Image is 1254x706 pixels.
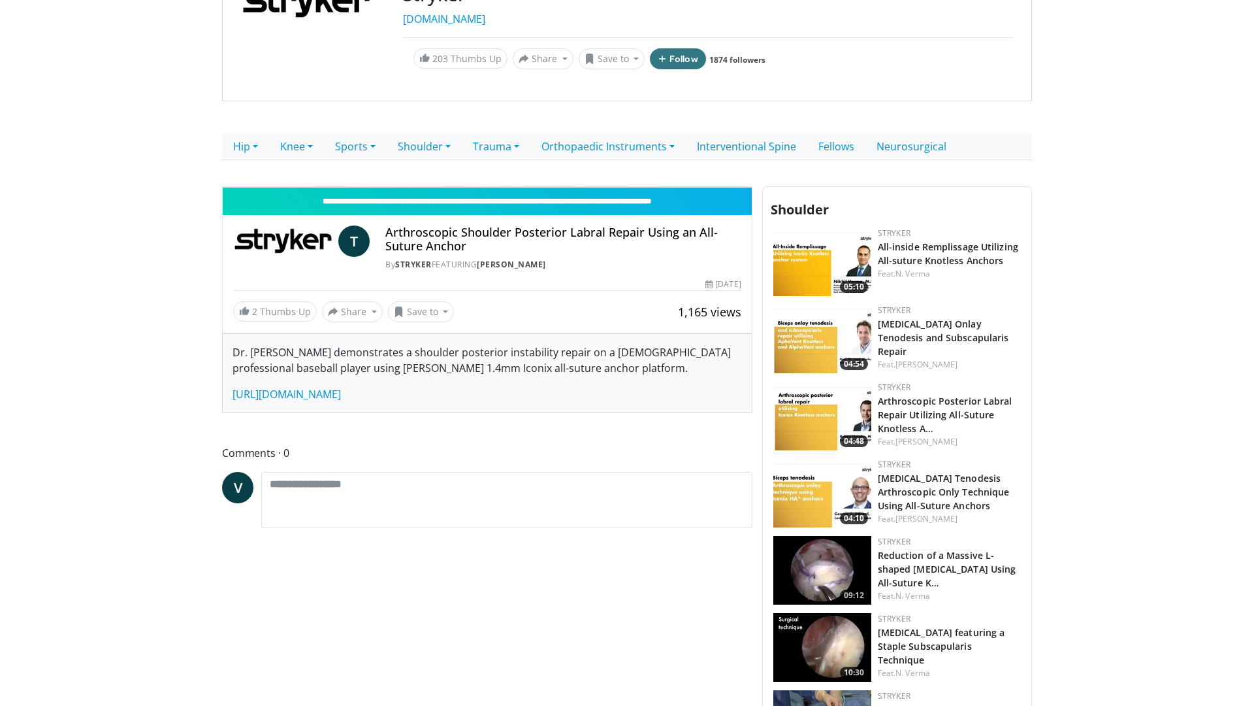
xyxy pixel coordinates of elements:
a: Hip [222,133,269,160]
div: Feat. [878,667,1021,679]
a: 05:10 [773,227,871,296]
a: [PERSON_NAME] [477,259,546,270]
a: V [222,472,253,503]
div: Feat. [878,268,1021,280]
div: Feat. [878,359,1021,371]
span: Comments 0 [222,445,752,462]
img: Stryker [233,226,333,257]
button: Save to [388,301,455,322]
a: Arthroscopic Posterior Labral Repair Utilizing All-Suture Knotless A… [878,395,1012,435]
a: 203 Thumbs Up [413,48,507,69]
a: 04:54 [773,305,871,373]
a: T [338,226,370,257]
a: Stryker [878,382,910,393]
a: 1874 followers [709,54,765,65]
span: 04:54 [840,358,868,370]
a: N. Verma [895,268,930,279]
a: Trauma [462,133,530,160]
a: Fellows [807,133,865,160]
img: f0e53f01-d5db-4f12-81ed-ecc49cba6117.150x105_q85_crop-smart_upscale.jpg [773,305,871,373]
span: 10:30 [840,667,868,679]
img: 16e0862d-dfc8-4e5d-942e-77f3ecacd95c.150x105_q85_crop-smart_upscale.jpg [773,536,871,605]
img: d2f6a426-04ef-449f-8186-4ca5fc42937c.150x105_q85_crop-smart_upscale.jpg [773,382,871,450]
a: 2 Thumbs Up [233,301,317,322]
a: 04:48 [773,382,871,450]
span: 203 [432,52,448,65]
a: Stryker [878,690,910,701]
a: Knee [269,133,324,160]
a: 10:30 [773,613,871,682]
div: [DATE] [705,278,741,290]
button: Share [322,301,383,322]
a: Interventional Spine [686,133,807,160]
a: [PERSON_NAME] [895,436,957,447]
img: 0c4b1697-a226-48cb-bd9f-86dfa1eb168c.150x105_q85_crop-smart_upscale.jpg [773,613,871,682]
div: Feat. [878,513,1021,525]
span: 04:48 [840,435,868,447]
a: Stryker [878,459,910,470]
span: 1,165 views [678,304,741,320]
h4: Arthroscopic Shoulder Posterior Labral Repair Using an All-Suture Anchor [385,226,741,254]
img: dd3c9599-9b8f-4523-a967-19256dd67964.150x105_q85_crop-smart_upscale.jpg [773,459,871,528]
a: Stryker [878,227,910,239]
span: 05:10 [840,281,868,293]
a: Shoulder [387,133,462,160]
span: Shoulder [771,201,829,218]
a: 09:12 [773,536,871,605]
a: [PERSON_NAME] [895,359,957,370]
a: [MEDICAL_DATA] Onlay Tenodesis and Subscapularis Repair [878,318,1009,358]
img: 0dbaa052-54c8-49be-8279-c70a6c51c0f9.150x105_q85_crop-smart_upscale.jpg [773,227,871,296]
span: Dr. [PERSON_NAME] demonstrates a shoulder posterior instability repair on a [DEMOGRAPHIC_DATA] pr... [233,345,731,375]
a: [URL][DOMAIN_NAME] [233,387,341,401]
div: By FEATURING [385,259,741,271]
a: All-inside Remplissage Utilizing All-suture Knotless Anchors [878,241,1018,267]
a: [DOMAIN_NAME] [403,12,485,26]
a: Reduction of a Massive L-shaped [MEDICAL_DATA] Using All-Suture K… [878,549,1016,589]
video-js: Video Player [223,187,752,188]
a: N. Verma [895,667,930,679]
div: Feat. [878,590,1021,602]
button: Share [513,48,573,69]
a: Sports [324,133,387,160]
a: Neurosurgical [865,133,957,160]
div: Feat. [878,436,1021,448]
a: [MEDICAL_DATA] featuring a Staple Subscapularis Technique [878,626,1005,666]
button: Follow [650,48,706,69]
span: 09:12 [840,590,868,601]
button: Save to [579,48,645,69]
a: Stryker [395,259,432,270]
span: 2 [252,305,257,318]
a: [PERSON_NAME] [895,513,957,524]
a: Stryker [878,536,910,547]
a: 04:10 [773,459,871,528]
span: 04:10 [840,513,868,524]
a: Stryker [878,613,910,624]
a: N. Verma [895,590,930,601]
a: Orthopaedic Instruments [530,133,686,160]
a: [MEDICAL_DATA] Tenodesis Arthroscopic Only Technique Using All-Suture Anchors [878,472,1010,512]
a: Stryker [878,305,910,316]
